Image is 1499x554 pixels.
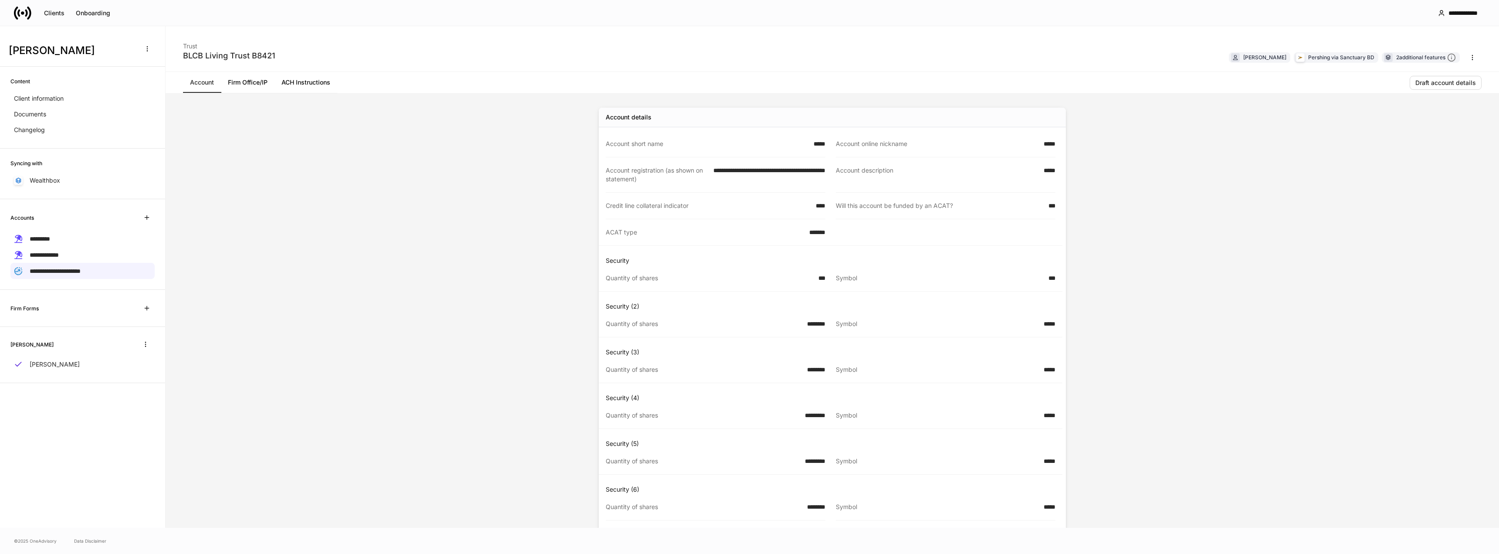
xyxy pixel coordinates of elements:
div: Quantity of shares [606,411,800,420]
p: Security [606,256,1062,265]
a: Data Disclaimer [74,537,106,544]
div: Pershing via Sanctuary BD [1308,53,1374,61]
div: Quantity of shares [606,274,813,282]
a: Account [183,72,221,93]
div: Symbol [836,457,1038,466]
h6: [PERSON_NAME] [10,340,54,349]
a: Documents [10,106,155,122]
div: Trust [183,37,275,51]
p: Documents [14,110,46,119]
h6: Content [10,77,30,85]
div: Account online nickname [836,139,1038,148]
p: Security (4) [606,394,1062,402]
div: ACAT type [606,228,804,237]
div: Will this account be funded by an ACAT? [836,201,1043,210]
h6: Accounts [10,214,34,222]
p: Wealthbox [30,176,60,185]
div: Quantity of shares [606,365,802,374]
div: Symbol [836,319,1038,328]
div: Account description [836,166,1038,184]
p: Client information [14,94,64,103]
p: Security (5) [606,439,1062,448]
h3: [PERSON_NAME] [9,44,135,58]
div: [PERSON_NAME] [1243,53,1286,61]
div: Draft account details [1415,80,1476,86]
div: Quantity of shares [606,319,802,328]
p: Security (3) [606,348,1062,357]
a: Changelog [10,122,155,138]
div: Credit line collateral indicator [606,201,811,210]
div: BLCB Living Trust B8421 [183,51,275,61]
button: Onboarding [70,6,116,20]
a: Firm Office/IP [221,72,275,93]
p: Changelog [14,126,45,134]
a: ACH Instructions [275,72,337,93]
div: Symbol [836,411,1038,420]
p: Security (6) [606,485,1062,494]
a: [PERSON_NAME] [10,357,155,372]
h6: Syncing with [10,159,42,167]
p: [PERSON_NAME] [30,360,80,369]
button: Clients [38,6,70,20]
div: Account short name [606,139,808,148]
div: Account registration (as shown on statement) [606,166,708,184]
div: Symbol [836,503,1038,511]
h6: Firm Forms [10,304,39,313]
span: © 2025 OneAdvisory [14,537,57,544]
p: Security (2) [606,302,1062,311]
a: Wealthbox [10,173,155,188]
div: 2 additional features [1396,53,1456,62]
div: Quantity of shares [606,457,800,466]
div: Quantity of shares [606,503,802,511]
div: Onboarding [76,10,110,16]
div: Symbol [836,365,1038,374]
div: Symbol [836,274,1043,282]
button: Draft account details [1410,76,1482,90]
div: Account details [606,113,651,122]
a: Client information [10,91,155,106]
div: Clients [44,10,64,16]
